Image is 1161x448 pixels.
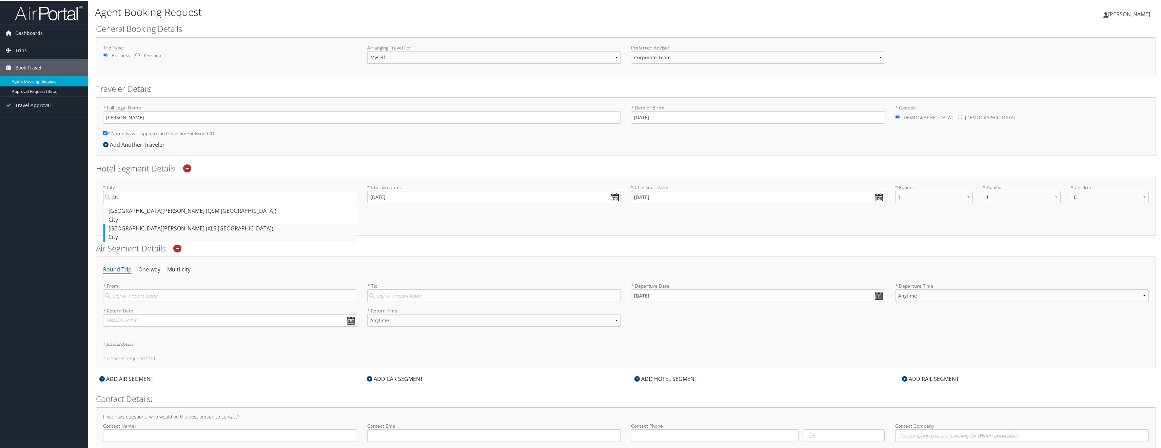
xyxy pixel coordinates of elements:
[96,242,1156,253] h2: Air Segment Details
[631,104,885,123] label: * Date of Birth:
[109,215,353,224] div: City
[103,422,357,441] label: Contact Name:
[96,22,1156,34] h2: General Booking Details
[103,289,357,301] input: City or Airport Code
[631,422,885,429] label: Contact Phone
[895,429,1149,441] input: Contact Company
[958,114,962,119] input: * Gender:[DEMOGRAPHIC_DATA][DEMOGRAPHIC_DATA]
[367,44,621,50] label: Arranging Travel For:
[15,41,27,58] span: Trips
[96,392,1156,404] h2: Contact Details:
[103,223,1149,228] h5: * Denotes required field
[103,313,357,326] input: MM/DD/YYYY
[96,374,157,382] div: ADD AIR SEGMENT
[15,96,51,113] span: Travel Approval
[631,374,701,382] div: ADD HOTEL SEGMENT
[983,183,1061,190] label: * Adults:
[631,190,885,203] input: * Checkout Date:
[103,414,1149,419] h4: If we have questions, who would be the best person to contact?
[15,59,41,76] span: Book Travel
[1103,3,1157,24] a: [PERSON_NAME]
[895,282,1149,307] label: * Departure Time
[103,140,168,148] div: Add Another Traveler
[631,282,885,289] label: * Departure Date
[144,52,162,58] label: Personal
[103,183,357,203] label: * City
[138,263,160,275] li: One-way
[895,289,1149,301] select: * Departure Time
[367,307,621,313] label: * Return Time
[103,263,132,275] li: Round Trip
[631,183,885,203] label: * Checkout Date:
[15,24,43,41] span: Dashboards
[103,342,1149,345] h6: Additional Options:
[109,206,353,215] div: [GEOGRAPHIC_DATA][PERSON_NAME] (QSM [GEOGRAPHIC_DATA])
[895,104,1149,124] label: * Gender:
[367,282,621,301] label: * To:
[103,307,357,313] label: * Return Date
[899,374,962,382] div: ADD RAIL SEGMENT
[367,190,621,203] input: * Checkin Date:
[103,282,357,301] label: * From:
[103,209,1149,213] h6: Additional Options:
[112,52,130,58] label: Business
[109,232,353,241] div: City
[367,183,621,203] label: * Checkin Date:
[103,44,357,50] label: Trip Type:
[631,289,885,301] input: MM/DD/YYYY
[103,126,216,139] label: * Name is as it appears on Government issued ID.
[804,429,885,441] input: .ext
[103,130,107,135] input: * Name is as it appears on Government issued ID.
[367,422,621,441] label: Contact Email:
[95,4,803,19] h1: Agent Booking Request
[367,429,621,441] input: Contact Email:
[103,429,357,441] input: Contact Name:
[15,4,83,20] img: airportal-logo.png
[103,355,1149,360] h5: * Denotes required field
[1108,10,1150,17] span: [PERSON_NAME]
[96,162,1156,174] h2: Hotel Segment Details
[631,44,885,50] label: Preferred Advisor
[367,289,621,301] input: City or Airport Code
[109,224,353,232] div: [GEOGRAPHIC_DATA][PERSON_NAME] (XLS [GEOGRAPHIC_DATA])
[167,263,191,275] li: Multi-city
[96,82,1156,94] h2: Traveler Details
[103,190,357,203] input: [GEOGRAPHIC_DATA][PERSON_NAME] (QSM [GEOGRAPHIC_DATA])City[GEOGRAPHIC_DATA][PERSON_NAME] (XLS [GE...
[895,114,900,119] input: * Gender:[DEMOGRAPHIC_DATA][DEMOGRAPHIC_DATA]
[902,110,952,123] label: [DEMOGRAPHIC_DATA]
[895,422,1149,441] label: Contact Company
[895,183,973,190] label: * Rooms:
[965,110,1015,123] label: [DEMOGRAPHIC_DATA]
[1071,183,1148,190] label: * Children:
[103,110,621,123] input: * Full Legal Name
[363,374,427,382] div: ADD CAR SEGMENT
[103,104,621,123] label: * Full Legal Name
[631,110,885,123] input: * Date of Birth:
